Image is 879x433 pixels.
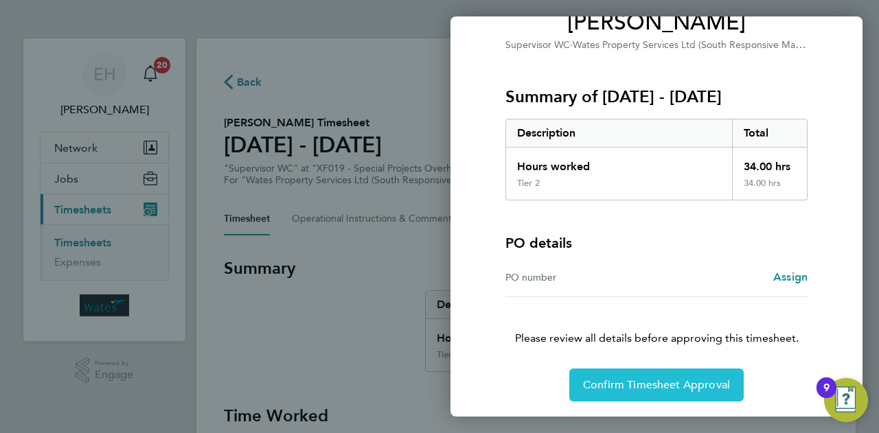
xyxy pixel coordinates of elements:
span: · [570,39,573,51]
h4: PO details [505,233,572,253]
p: Please review all details before approving this timesheet. [489,297,824,347]
button: Open Resource Center, 9 new notifications [824,378,868,422]
span: [PERSON_NAME] [505,9,808,36]
div: Summary of 23 - 29 Aug 2025 [505,119,808,200]
button: Confirm Timesheet Approval [569,368,744,401]
div: Total [732,119,808,147]
div: Tier 2 [517,178,540,189]
h3: Summary of [DATE] - [DATE] [505,86,808,108]
span: Supervisor WC [505,39,570,51]
div: 34.00 hrs [732,148,808,178]
span: Wates Property Services Ltd (South Responsive Maintenance) [573,38,841,51]
div: Hours worked [506,148,732,178]
a: Assign [773,269,808,285]
div: 34.00 hrs [732,178,808,200]
div: PO number [505,269,657,285]
div: Description [506,119,732,147]
div: 9 [823,388,830,406]
span: Confirm Timesheet Approval [583,378,730,392]
span: Assign [773,270,808,283]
